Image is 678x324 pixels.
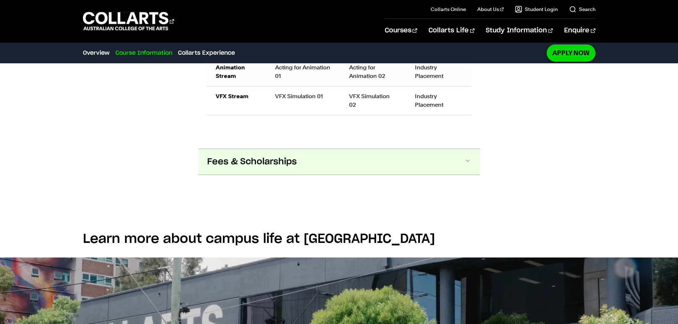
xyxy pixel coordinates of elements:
[569,6,595,13] a: Search
[199,149,480,175] button: Fees & Scholarships
[431,6,466,13] a: Collarts Online
[564,19,595,42] a: Enquire
[477,6,504,13] a: About Us
[207,156,297,168] span: Fees & Scholarships
[515,6,558,13] a: Student Login
[547,44,595,61] a: Apply Now
[83,231,595,247] h2: Learn more about campus life at [GEOGRAPHIC_DATA]
[415,92,463,109] div: Industry Placement
[349,63,398,80] div: Acting for Animation 02
[275,92,332,101] div: VFX Simulation 01
[349,92,398,109] div: VFX Simulation 02
[207,86,267,115] td: VFX Stream
[207,57,267,86] td: Animation Stream
[275,63,332,80] div: Acting for Animation 01
[115,49,172,57] a: Course Information
[83,11,174,31] div: Go to homepage
[429,19,474,42] a: Collarts Life
[486,19,553,42] a: Study Information
[83,49,110,57] a: Overview
[385,19,417,42] a: Courses
[178,49,235,57] a: Collarts Experience
[415,63,463,80] div: Industry Placement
